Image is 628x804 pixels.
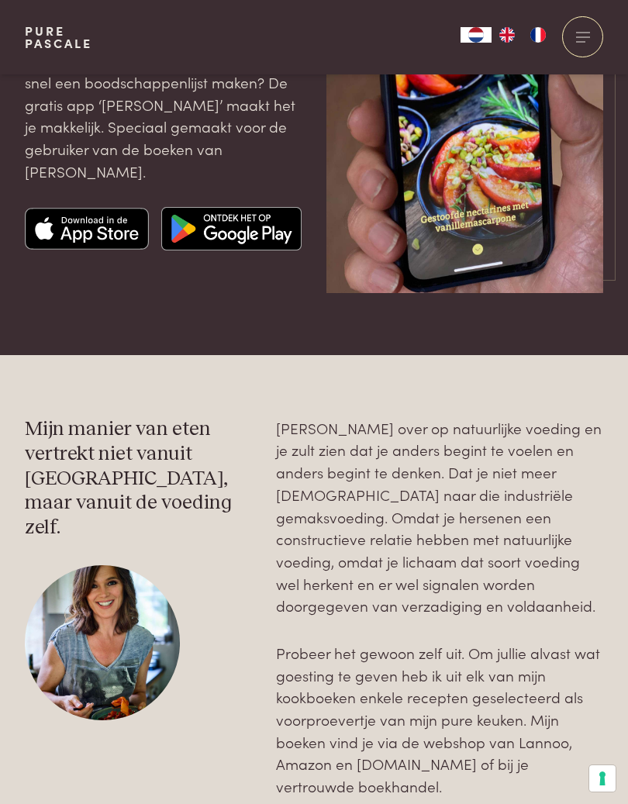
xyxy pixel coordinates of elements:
a: FR [523,27,554,43]
p: [PERSON_NAME] over op natuurlijke voeding en je zult zien dat je anders begint te voelen en ander... [276,417,603,617]
button: Uw voorkeuren voor toestemming voor trackingtechnologieën [589,765,616,792]
p: Op zoek naar inspiratie? Makkelijk en snel een boodschappenlijst maken? De gratis app ‘[PERSON_NA... [25,49,302,182]
ul: Language list [492,27,554,43]
a: EN [492,27,523,43]
p: Probeer het gewoon zelf uit. Om jullie alvast wat goesting te geven heb ik uit elk van mijn kookb... [276,642,603,798]
aside: Language selected: Nederlands [461,27,554,43]
img: Apple app store [25,207,149,250]
a: PurePascale [25,25,92,50]
h3: Mijn manier van eten vertrekt niet vanuit [GEOGRAPHIC_DATA], maar vanuit de voeding zelf. [25,417,251,540]
img: Google app store [161,207,302,250]
div: Language [461,27,492,43]
img: pure-pascale-naessens-pn356142 [25,565,180,720]
a: NL [461,27,492,43]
